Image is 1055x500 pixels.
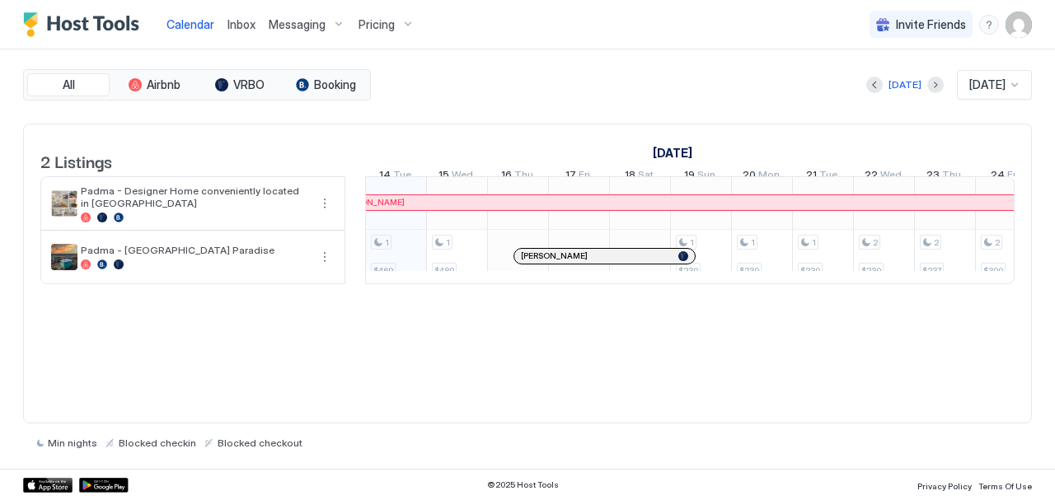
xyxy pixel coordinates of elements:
[739,265,759,276] span: $230
[621,165,658,189] a: October 18, 2025
[487,479,559,490] span: © 2025 Host Tools
[561,165,594,189] a: October 17, 2025
[565,168,576,185] span: 17
[880,168,902,185] span: Wed
[1007,168,1019,185] span: Fri
[315,247,335,267] button: More options
[978,476,1032,493] a: Terms Of Use
[987,165,1023,189] a: October 24, 2025
[896,17,966,32] span: Invite Friends
[434,265,454,276] span: $489
[995,237,1000,248] span: 2
[751,237,755,248] span: 1
[23,478,73,493] a: App Store
[166,17,214,31] span: Calendar
[79,478,129,493] a: Google Play Store
[942,168,961,185] span: Thu
[63,77,75,92] span: All
[802,165,842,189] a: October 21, 2025
[23,69,371,100] div: tab-group
[227,16,256,33] a: Inbox
[199,73,281,96] button: VRBO
[866,77,883,93] button: Previous month
[434,165,477,189] a: October 15, 2025
[373,265,393,276] span: $469
[678,265,698,276] span: $230
[690,237,694,248] span: 1
[27,73,110,96] button: All
[819,168,837,185] span: Tue
[638,168,654,185] span: Sat
[147,77,181,92] span: Airbnb
[40,148,112,173] span: 2 Listings
[284,73,367,96] button: Booking
[922,165,965,189] a: October 23, 2025
[446,237,450,248] span: 1
[743,168,756,185] span: 20
[379,168,391,185] span: 14
[218,437,302,449] span: Blocked checkout
[889,77,921,92] div: [DATE]
[758,168,780,185] span: Mon
[800,265,820,276] span: $230
[738,165,784,189] a: October 20, 2025
[873,237,878,248] span: 2
[697,168,715,185] span: Sun
[983,265,1003,276] span: $300
[812,237,816,248] span: 1
[233,77,265,92] span: VRBO
[227,17,256,31] span: Inbox
[81,185,308,209] span: Padma - Designer Home conveniently located in [GEOGRAPHIC_DATA]
[886,75,924,95] button: [DATE]
[51,244,77,270] div: listing image
[359,17,395,32] span: Pricing
[917,481,972,491] span: Privacy Policy
[861,265,881,276] span: $230
[926,168,940,185] span: 23
[393,168,411,185] span: Tue
[625,168,635,185] span: 18
[315,247,335,267] div: menu
[497,165,537,189] a: October 16, 2025
[521,250,588,261] span: [PERSON_NAME]
[979,15,999,35] div: menu
[48,437,97,449] span: Min nights
[806,168,817,185] span: 21
[315,194,335,213] div: menu
[860,165,906,189] a: October 22, 2025
[922,265,941,276] span: $237
[119,437,196,449] span: Blocked checkin
[452,168,473,185] span: Wed
[51,190,77,217] div: listing image
[969,77,1006,92] span: [DATE]
[501,168,512,185] span: 16
[579,168,590,185] span: Fri
[978,481,1032,491] span: Terms Of Use
[927,77,944,93] button: Next month
[375,165,415,189] a: October 14, 2025
[81,244,308,256] span: Padma - [GEOGRAPHIC_DATA] Paradise
[314,77,356,92] span: Booking
[1006,12,1032,38] div: User profile
[991,168,1005,185] span: 24
[438,168,449,185] span: 15
[934,237,939,248] span: 2
[865,168,878,185] span: 22
[649,141,696,165] a: October 1, 2025
[269,17,326,32] span: Messaging
[514,168,533,185] span: Thu
[385,237,389,248] span: 1
[680,165,720,189] a: October 19, 2025
[23,12,147,37] a: Host Tools Logo
[917,476,972,493] a: Privacy Policy
[166,16,214,33] a: Calendar
[113,73,195,96] button: Airbnb
[684,168,695,185] span: 19
[315,194,335,213] button: More options
[338,197,405,208] span: [PERSON_NAME]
